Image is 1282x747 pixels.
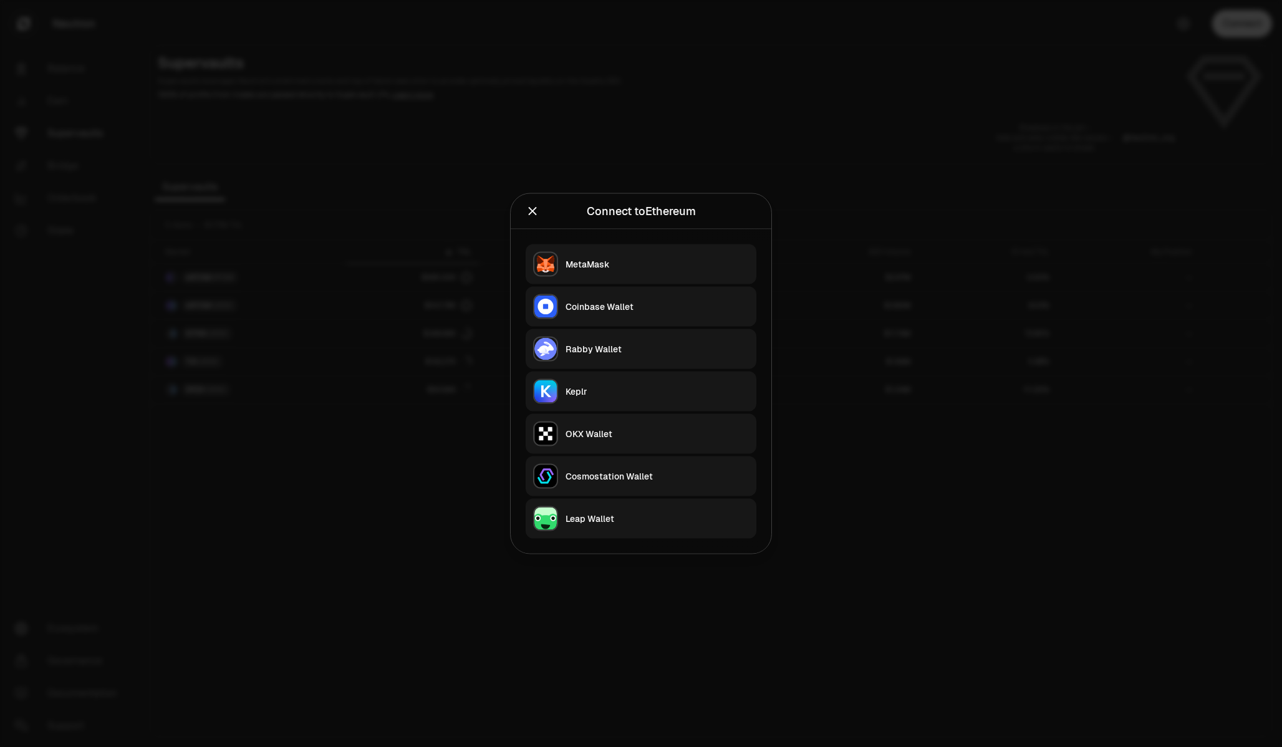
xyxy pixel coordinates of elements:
[566,470,749,483] div: Cosmostation Wallet
[526,414,756,454] button: OKX WalletOKX Wallet
[566,258,749,271] div: MetaMask
[534,380,557,403] img: Keplr
[566,428,749,440] div: OKX Wallet
[526,329,756,369] button: Rabby WalletRabby Wallet
[534,508,557,530] img: Leap Wallet
[534,338,557,360] img: Rabby Wallet
[526,287,756,327] button: Coinbase WalletCoinbase Wallet
[526,244,756,284] button: MetaMaskMetaMask
[566,301,749,313] div: Coinbase Wallet
[587,203,696,220] div: Connect to Ethereum
[566,513,749,525] div: Leap Wallet
[534,296,557,318] img: Coinbase Wallet
[526,499,756,539] button: Leap WalletLeap Wallet
[566,343,749,355] div: Rabby Wallet
[526,372,756,412] button: KeplrKeplr
[534,465,557,488] img: Cosmostation Wallet
[526,203,539,220] button: Close
[566,385,749,398] div: Keplr
[534,423,557,445] img: OKX Wallet
[534,253,557,276] img: MetaMask
[526,456,756,496] button: Cosmostation WalletCosmostation Wallet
